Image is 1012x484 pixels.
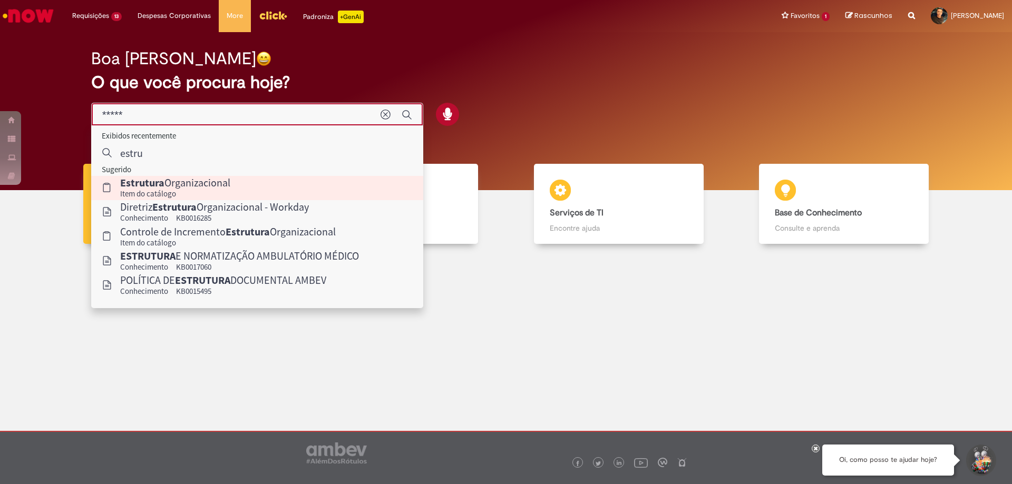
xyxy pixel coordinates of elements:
img: logo_footer_twitter.png [596,461,601,466]
p: Encontre ajuda [550,223,688,233]
img: happy-face.png [256,51,271,66]
h2: Boa [PERSON_NAME] [91,50,256,68]
div: Oi, como posso te ajudar hoje? [822,445,954,476]
a: Tirar dúvidas Tirar dúvidas com Lupi Assist e Gen Ai [55,164,281,244]
img: logo_footer_linkedin.png [617,460,622,467]
img: logo_footer_youtube.png [634,456,648,469]
span: Favoritos [791,11,820,21]
img: logo_footer_naosei.png [677,458,687,467]
b: Serviços de TI [550,208,604,218]
span: Despesas Corporativas [138,11,211,21]
span: 1 [822,12,830,21]
img: logo_footer_ambev_rotulo_gray.png [306,442,367,463]
span: More [227,11,243,21]
span: [PERSON_NAME] [951,11,1004,20]
img: logo_footer_facebook.png [575,461,580,466]
a: Rascunhos [845,11,892,21]
span: 13 [111,12,122,21]
b: Base de Conhecimento [775,208,862,218]
img: ServiceNow [1,5,55,26]
img: click_logo_yellow_360x200.png [259,7,287,23]
button: Iniciar Conversa de Suporte [965,445,996,476]
p: Consulte e aprenda [775,223,913,233]
a: Serviços de TI Encontre ajuda [506,164,732,244]
h2: O que você procura hoje? [91,73,921,92]
div: Padroniza [303,11,364,23]
p: +GenAi [338,11,364,23]
span: Rascunhos [854,11,892,21]
a: Base de Conhecimento Consulte e aprenda [732,164,957,244]
img: logo_footer_workplace.png [658,458,667,467]
span: Requisições [72,11,109,21]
